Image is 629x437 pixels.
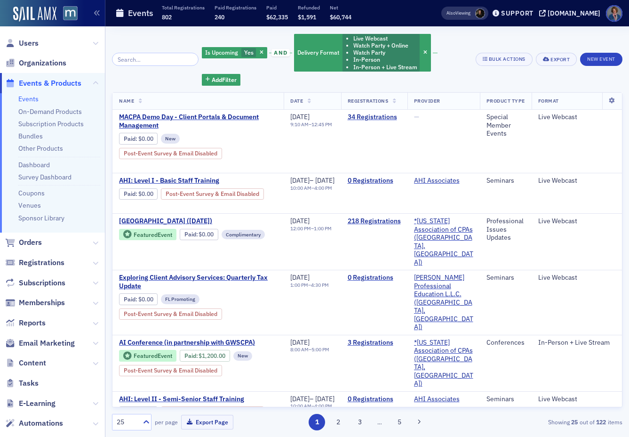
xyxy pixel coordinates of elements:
[13,7,56,22] img: SailAMX
[119,217,277,226] a: [GEOGRAPHIC_DATA] ([DATE])
[314,185,332,191] time: 4:00 PM
[119,148,222,159] div: Post-Event Survey
[290,177,334,185] div: –
[290,273,310,282] span: [DATE]
[269,49,293,57] button: and
[180,350,230,361] div: Paid: 4 - $120000
[290,121,332,128] div: –
[5,38,39,49] a: Users
[414,395,460,404] a: AHI Associates
[486,113,525,138] div: Special Member Events
[19,58,66,68] span: Organizations
[570,418,580,426] strong: 25
[162,4,205,11] p: Total Registrations
[290,217,310,225] span: [DATE]
[330,414,347,430] button: 2
[5,378,39,388] a: Tasks
[19,38,39,49] span: Users
[119,308,222,320] div: Post-Event Survey
[119,406,158,418] div: Paid: 0 - $0
[119,339,277,347] a: AI Conference (in partnership with GWSCPA)
[244,49,254,56] span: Yes
[18,107,82,116] a: On-Demand Products
[19,398,56,409] span: E-Learning
[348,177,401,185] a: 0 Registrations
[315,395,334,403] span: [DATE]
[476,53,533,66] button: Bulk Actions
[19,418,63,429] span: Automations
[290,121,309,128] time: 9:10 AM
[134,232,172,237] div: Featured Event
[539,10,604,16] button: [DOMAIN_NAME]
[459,418,622,426] div: Showing out of items
[298,13,316,21] span: $1,591
[19,237,42,248] span: Orders
[18,189,45,197] a: Coupons
[290,338,310,347] span: [DATE]
[205,49,238,56] span: Is Upcoming
[19,298,65,308] span: Memberships
[414,177,473,185] span: AHI Associates
[138,190,153,197] span: $0.00
[501,9,533,17] div: Support
[348,97,389,104] span: Registrations
[315,176,334,185] span: [DATE]
[446,10,470,16] span: Viewing
[290,403,334,409] div: –
[298,4,320,11] p: Refunded
[373,418,386,426] span: …
[19,358,46,368] span: Content
[311,282,329,288] time: 4:30 PM
[486,339,525,347] div: Conferences
[353,64,417,71] li: In-Person + Live Stream
[290,185,311,191] time: 10:00 AM
[414,339,473,388] span: *Maryland Association of CPAs (Timonium, MD)
[119,350,176,362] div: Featured Event
[538,177,610,185] div: Live Webcast
[19,258,64,268] span: Registrations
[112,53,199,66] input: Search…
[184,352,196,359] a: Paid
[202,47,267,59] div: Yes
[119,133,158,144] div: Paid: 34 - $0
[233,351,252,361] div: New
[18,132,43,140] a: Bundles
[290,395,334,404] div: –
[18,201,41,210] a: Venues
[266,13,288,21] span: $62,335
[330,13,351,21] span: $60,744
[19,338,75,348] span: Email Marketing
[184,352,199,359] span: :
[290,97,303,104] span: Date
[18,173,72,181] a: Survey Dashboard
[486,274,525,282] div: Seminars
[124,135,135,142] a: Paid
[5,78,81,89] a: Events & Products
[538,274,610,282] div: Live Webcast
[119,97,134,104] span: Name
[119,274,277,290] a: Exploring Client Advisory Services: Quarterly Tax Update
[538,113,610,121] div: Live Webcast
[19,278,65,288] span: Subscriptions
[548,9,600,17] div: [DOMAIN_NAME]
[446,10,455,16] div: Also
[5,398,56,409] a: E-Learning
[124,190,135,197] a: Paid
[18,120,84,128] a: Subscription Products
[5,58,66,68] a: Organizations
[348,217,401,226] a: 218 Registrations
[290,346,309,353] time: 8:00 AM
[222,230,265,239] div: Complimentary
[5,318,46,328] a: Reports
[124,296,138,303] span: :
[199,231,214,238] span: $0.00
[5,338,75,348] a: Email Marketing
[290,282,308,288] time: 1:00 PM
[266,4,288,11] p: Paid
[119,395,277,404] a: AHI: Level II - Semi-Senior Staff Training
[538,339,610,347] div: In-Person + Live Stream
[290,225,311,232] time: 12:00 PM
[348,339,401,347] a: 3 Registrations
